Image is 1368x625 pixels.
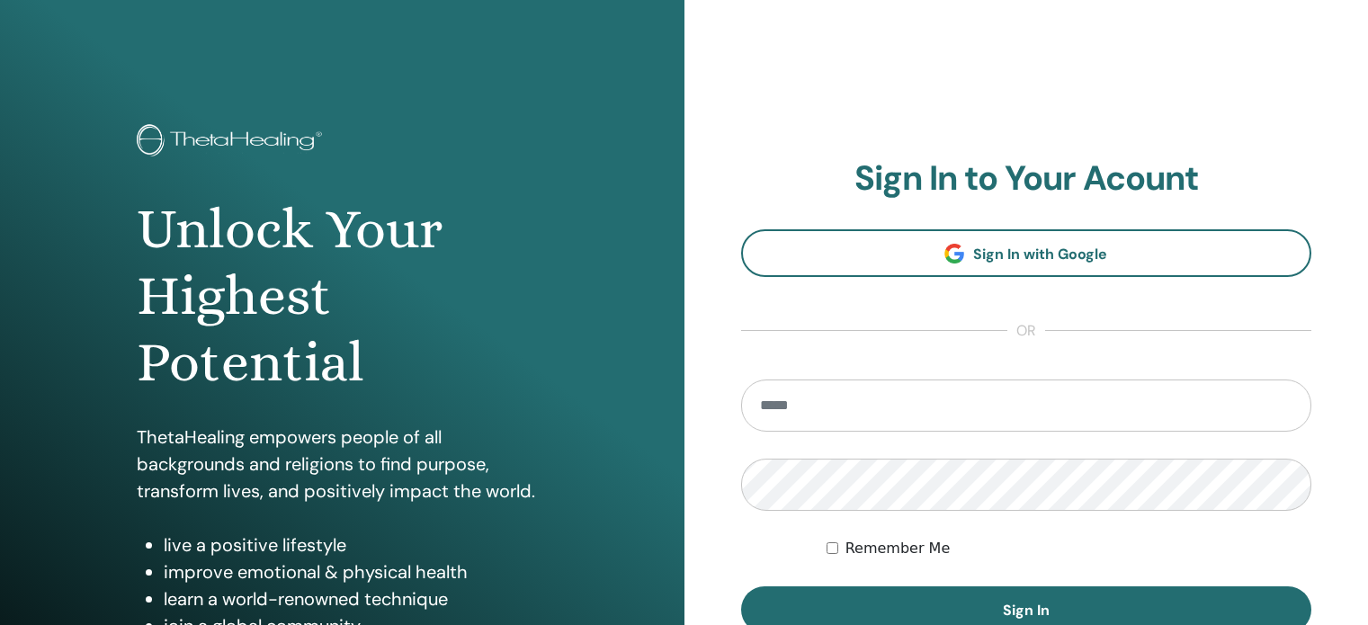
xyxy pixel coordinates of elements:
[741,229,1312,277] a: Sign In with Google
[1007,320,1045,342] span: or
[845,538,951,559] label: Remember Me
[164,585,548,612] li: learn a world-renowned technique
[137,424,548,504] p: ThetaHealing empowers people of all backgrounds and religions to find purpose, transform lives, a...
[164,558,548,585] li: improve emotional & physical health
[164,531,548,558] li: live a positive lifestyle
[973,245,1107,263] span: Sign In with Google
[827,538,1311,559] div: Keep me authenticated indefinitely or until I manually logout
[1003,601,1050,620] span: Sign In
[137,196,548,397] h1: Unlock Your Highest Potential
[741,158,1312,200] h2: Sign In to Your Acount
